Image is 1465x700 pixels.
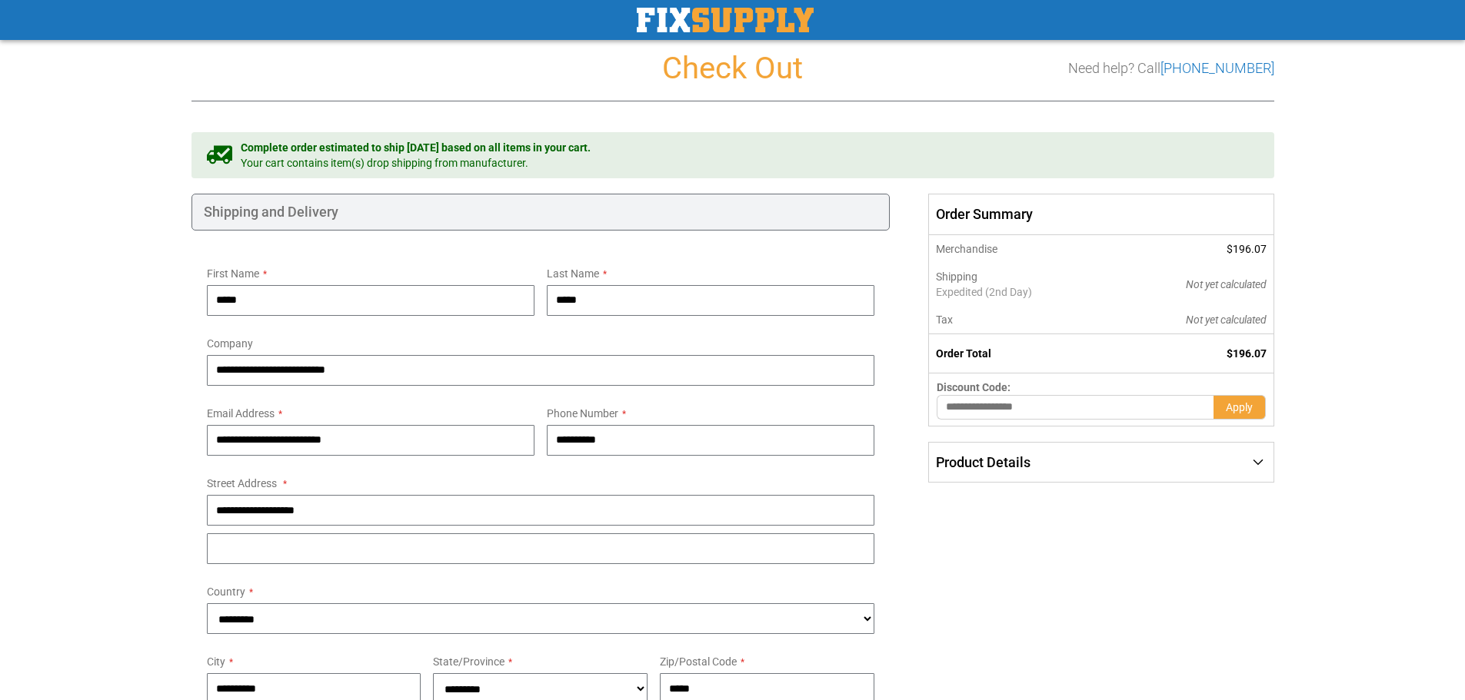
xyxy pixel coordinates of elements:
th: Tax [929,306,1114,334]
span: Apply [1226,401,1253,413]
span: Email Address [207,407,275,420]
span: $196.07 [1227,347,1267,360]
span: Order Summary [928,194,1274,235]
span: State/Province [433,655,504,668]
button: Apply [1214,395,1266,420]
span: First Name [207,267,259,280]
a: store logo [637,8,814,32]
a: [PHONE_NUMBER] [1160,60,1274,76]
span: Product Details [936,454,1030,470]
h3: Need help? Call [1068,61,1274,76]
span: Not yet calculated [1186,314,1267,326]
span: Not yet calculated [1186,278,1267,290]
strong: Order Total [936,347,991,360]
span: Complete order estimated to ship [DATE] based on all items in your cart. [241,140,591,155]
div: Shipping and Delivery [191,194,891,231]
span: $196.07 [1227,243,1267,255]
th: Merchandise [929,235,1114,263]
span: City [207,655,225,668]
h1: Check Out [191,51,1274,85]
img: Fix Industrial Supply [637,8,814,32]
span: Last Name [547,267,599,280]
span: Your cart contains item(s) drop shipping from manufacturer. [241,155,591,171]
span: Country [207,586,245,598]
span: Street Address [207,477,277,489]
span: Discount Code: [937,381,1011,393]
span: Company [207,337,253,350]
span: Phone Number [547,407,618,420]
span: Expedited (2nd Day) [936,284,1106,300]
span: Zip/Postal Code [660,655,737,668]
span: Shipping [936,270,977,283]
